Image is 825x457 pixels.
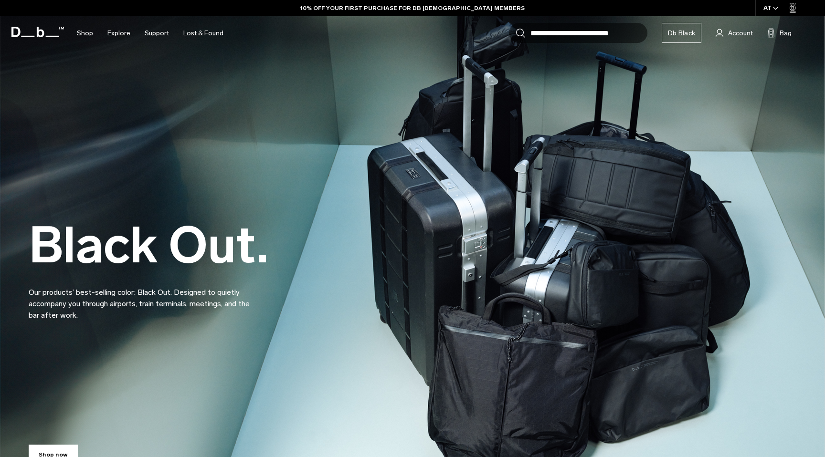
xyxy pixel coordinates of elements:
[300,4,525,12] a: 10% OFF YOUR FIRST PURCHASE FOR DB [DEMOGRAPHIC_DATA] MEMBERS
[662,23,701,43] a: Db Black
[29,220,268,270] h2: Black Out.
[107,16,130,50] a: Explore
[77,16,93,50] a: Shop
[767,27,792,39] button: Bag
[780,28,792,38] span: Bag
[145,16,169,50] a: Support
[70,16,231,50] nav: Main Navigation
[183,16,223,50] a: Lost & Found
[29,275,258,321] p: Our products’ best-selling color: Black Out. Designed to quietly accompany you through airports, ...
[728,28,753,38] span: Account
[716,27,753,39] a: Account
